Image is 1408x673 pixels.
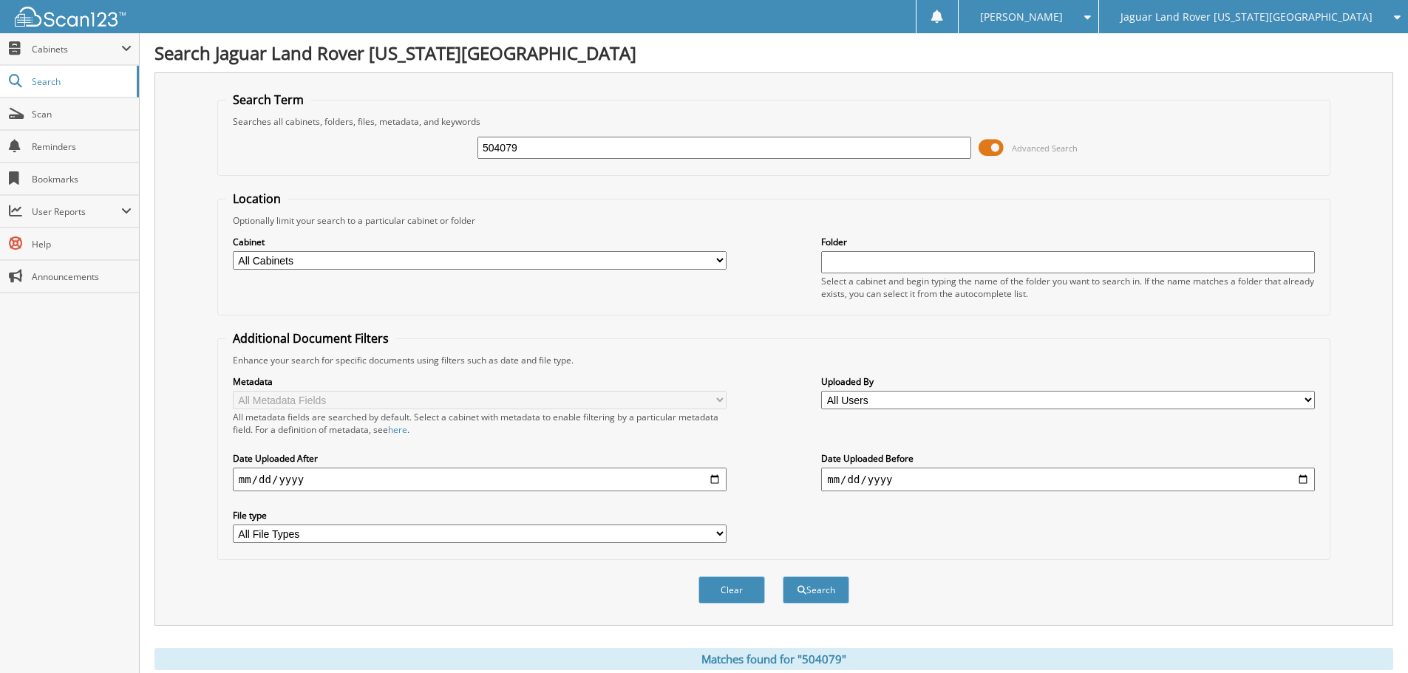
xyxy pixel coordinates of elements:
span: Reminders [32,140,132,153]
label: Date Uploaded Before [821,452,1315,465]
label: Folder [821,236,1315,248]
legend: Additional Document Filters [225,330,396,346]
label: Cabinet [233,236,727,248]
div: Enhance your search for specific documents using filters such as date and file type. [225,354,1322,366]
div: Searches all cabinets, folders, files, metadata, and keywords [225,115,1322,128]
span: User Reports [32,205,121,218]
span: Scan [32,108,132,120]
span: [PERSON_NAME] [980,13,1063,21]
legend: Location [225,191,288,207]
span: Jaguar Land Rover [US_STATE][GEOGRAPHIC_DATA] [1120,13,1373,21]
span: Search [32,75,129,88]
button: Clear [698,576,765,604]
label: Metadata [233,375,727,388]
span: Announcements [32,270,132,283]
span: Cabinets [32,43,121,55]
a: here [388,423,407,436]
div: Matches found for "504079" [154,648,1393,670]
input: start [233,468,727,491]
button: Search [783,576,849,604]
legend: Search Term [225,92,311,108]
input: end [821,468,1315,491]
div: Select a cabinet and begin typing the name of the folder you want to search in. If the name match... [821,275,1315,300]
img: scan123-logo-white.svg [15,7,126,27]
span: Advanced Search [1012,143,1078,154]
label: Uploaded By [821,375,1315,388]
div: All metadata fields are searched by default. Select a cabinet with metadata to enable filtering b... [233,411,727,436]
h1: Search Jaguar Land Rover [US_STATE][GEOGRAPHIC_DATA] [154,41,1393,65]
label: Date Uploaded After [233,452,727,465]
span: Help [32,238,132,250]
label: File type [233,509,727,522]
span: Bookmarks [32,173,132,185]
div: Optionally limit your search to a particular cabinet or folder [225,214,1322,227]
